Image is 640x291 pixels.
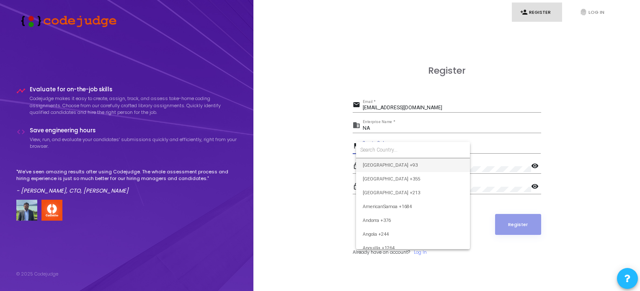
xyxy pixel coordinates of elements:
[363,200,463,214] span: AmericanSamoa +1684
[363,241,463,255] span: Anguilla +1264
[363,186,463,200] span: [GEOGRAPHIC_DATA] +213
[363,214,463,227] span: Andorra +376
[363,158,463,172] span: [GEOGRAPHIC_DATA] +93
[360,146,466,154] input: Search Country...
[363,172,463,186] span: [GEOGRAPHIC_DATA] +355
[363,227,463,241] span: Angola +244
